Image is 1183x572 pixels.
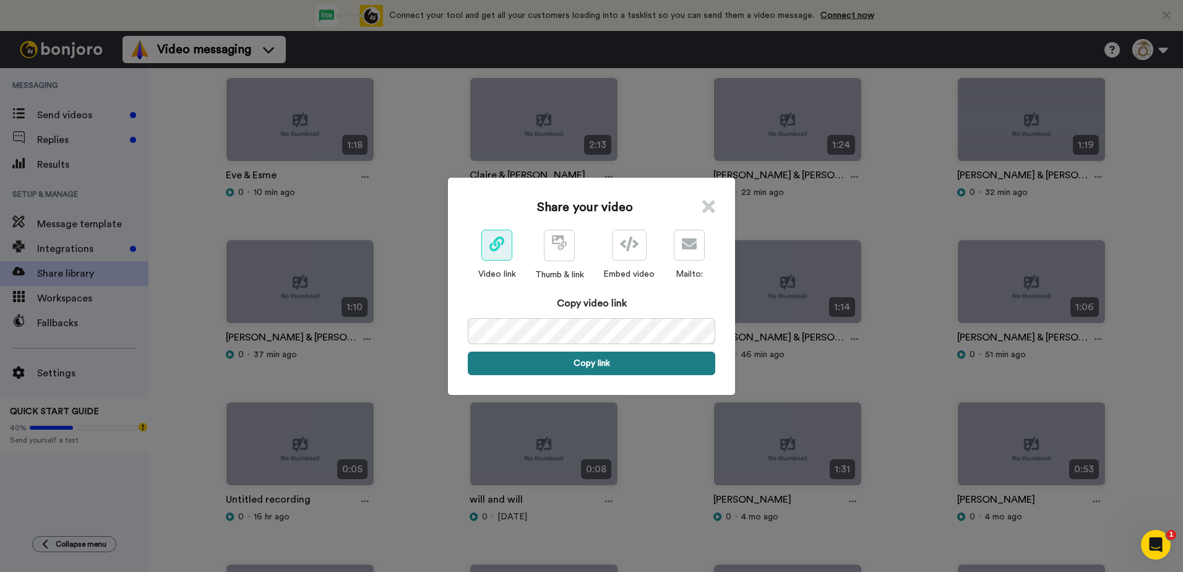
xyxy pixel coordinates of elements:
[674,268,705,280] div: Mailto:
[1166,530,1176,540] span: 1
[468,352,715,375] button: Copy link
[535,269,584,281] div: Thumb & link
[1141,530,1171,560] iframe: Intercom live chat
[603,268,655,280] div: Embed video
[468,296,715,311] div: Copy video link
[537,199,633,216] h1: Share your video
[478,268,516,280] div: Video link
